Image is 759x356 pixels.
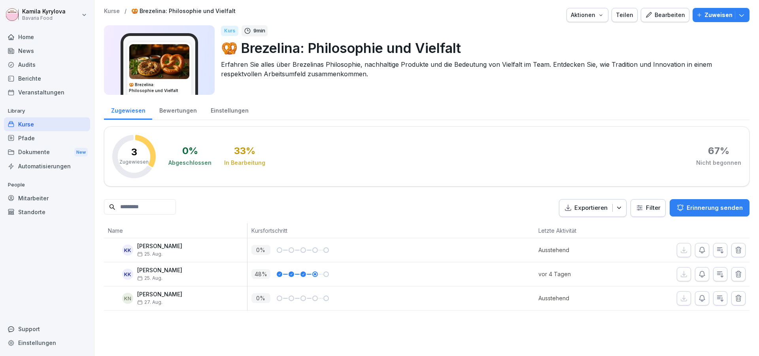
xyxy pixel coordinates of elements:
button: Erinnerung senden [670,199,750,217]
span: 27. Aug. [137,299,162,305]
p: / [125,8,126,15]
img: t56ti2n3rszkn94es0nvan4l.png [129,44,189,79]
div: Filter [636,204,661,212]
div: KK [122,269,133,280]
div: New [74,148,88,157]
a: Standorte [4,205,90,219]
p: [PERSON_NAME] [137,267,182,274]
a: Automatisierungen [4,159,90,173]
span: 25. Aug. [137,251,162,257]
span: 25. Aug. [137,275,162,281]
div: Aktionen [571,11,604,19]
div: 33 % [234,146,255,156]
div: Support [4,322,90,336]
a: 🥨 Brezelina: Philosophie und Vielfalt [131,8,236,15]
p: [PERSON_NAME] [137,291,182,298]
p: Exportieren [574,203,608,213]
p: Ausstehend [538,294,624,302]
div: Bearbeiten [645,11,685,19]
p: 🥨 Brezelina: Philosophie und Vielfalt [221,38,743,58]
div: Kurs [221,26,238,36]
p: 0 % [251,293,270,303]
p: Library [4,105,90,117]
a: News [4,44,90,58]
button: Filter [631,200,665,217]
a: Home [4,30,90,44]
div: Dokumente [4,145,90,160]
p: Kursfortschritt [251,226,423,235]
a: Kurse [4,117,90,131]
div: 67 % [708,146,729,156]
a: Einstellungen [4,336,90,350]
p: Ausstehend [538,246,624,254]
a: Berichte [4,72,90,85]
a: Zugewiesen [104,100,152,120]
p: Name [108,226,243,235]
a: Veranstaltungen [4,85,90,99]
a: DokumenteNew [4,145,90,160]
p: Erinnerung senden [687,203,743,212]
p: [PERSON_NAME] [137,243,182,250]
button: Exportieren [559,199,627,217]
div: Teilen [616,11,633,19]
div: 0 % [182,146,198,156]
p: 48 % [251,269,270,279]
div: In Bearbeitung [224,159,265,167]
p: Bavaria Food [22,15,66,21]
button: Zuweisen [693,8,750,22]
p: 9 min [253,27,265,35]
p: Kamila Kyrylova [22,8,66,15]
p: vor 4 Tagen [538,270,624,278]
div: KK [122,245,133,256]
button: Bearbeiten [641,8,689,22]
h3: 🥨 Brezelina: Philosophie und Vielfalt [129,82,190,94]
a: Audits [4,58,90,72]
div: Nicht begonnen [696,159,741,167]
p: Zuweisen [704,11,733,19]
p: 3 [131,147,137,157]
p: Zugewiesen [119,158,149,166]
div: Abgeschlossen [168,159,211,167]
a: Bewertungen [152,100,204,120]
a: Pfade [4,131,90,145]
p: People [4,179,90,191]
div: KN [122,293,133,304]
p: Erfahren Sie alles über Brezelinas Philosophie, nachhaltige Produkte und die Bedeutung von Vielfa... [221,60,743,79]
a: Einstellungen [204,100,255,120]
p: Letzte Aktivität [538,226,620,235]
button: Teilen [612,8,638,22]
button: Aktionen [566,8,608,22]
p: 0 % [251,245,270,255]
a: Kurse [104,8,120,15]
a: Mitarbeiter [4,191,90,205]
